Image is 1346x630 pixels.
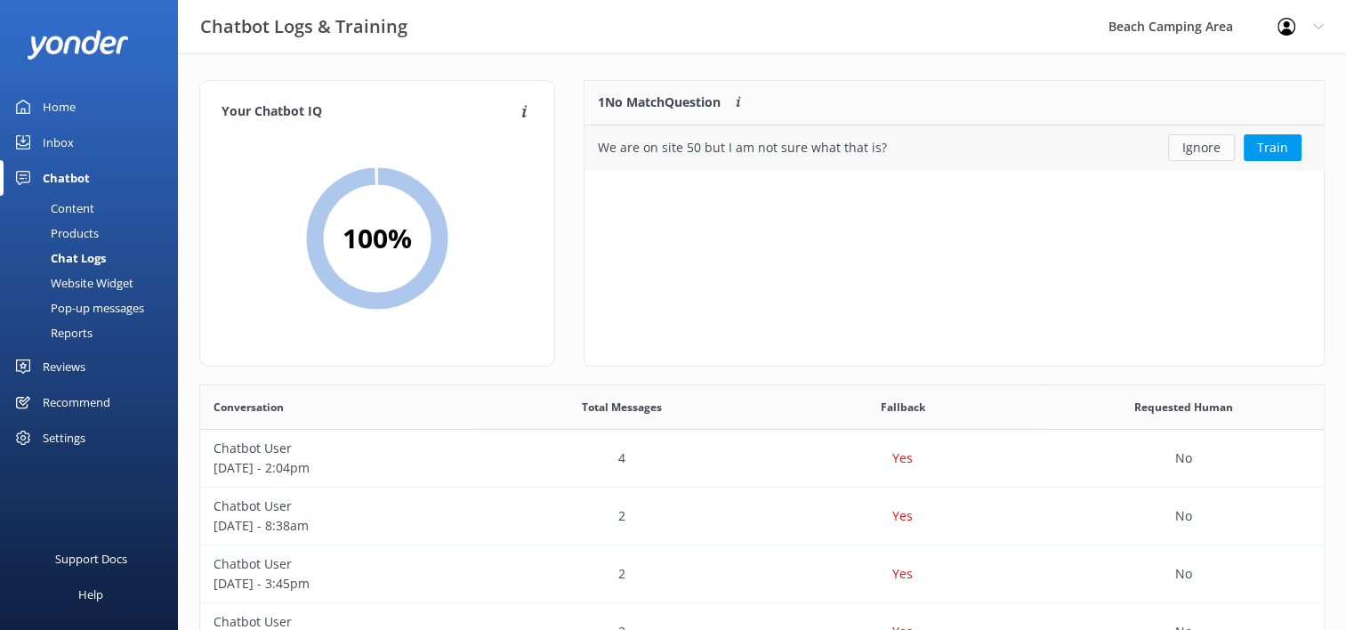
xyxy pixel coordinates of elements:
div: Reports [11,320,93,345]
div: row [200,545,1324,603]
div: Home [43,89,76,125]
p: 1 No Match Question [598,93,721,112]
div: row [200,488,1324,545]
p: No [1175,448,1192,468]
p: No [1175,564,1192,584]
h3: Chatbot Logs & Training [200,12,407,41]
div: Pop-up messages [11,295,144,320]
div: Settings [43,420,85,456]
span: Fallback [880,399,924,416]
h2: 100 % [343,217,412,260]
span: Requested Human [1134,399,1233,416]
div: Help [78,577,103,612]
div: Content [11,196,94,221]
span: Total Messages [582,399,662,416]
p: Yes [892,448,913,468]
a: Pop-up messages [11,295,178,320]
p: Yes [892,564,913,584]
img: yonder-white-logo.png [27,30,129,60]
p: 2 [618,506,625,526]
button: Train [1244,134,1302,161]
p: Yes [892,506,913,526]
div: Chatbot [43,160,90,196]
div: Support Docs [55,541,127,577]
p: [DATE] - 3:45pm [214,574,468,594]
p: No [1175,506,1192,526]
div: row [584,125,1324,170]
div: We are on site 50 but I am not sure what that is? [598,138,887,157]
div: Reviews [43,349,85,384]
p: [DATE] - 2:04pm [214,458,468,478]
a: Content [11,196,178,221]
div: Website Widget [11,271,133,295]
p: 4 [618,448,625,468]
button: Ignore [1168,134,1235,161]
p: Chatbot User [214,554,468,574]
p: Chatbot User [214,497,468,516]
a: Chat Logs [11,246,178,271]
h4: Your Chatbot IQ [222,102,516,122]
div: Products [11,221,99,246]
p: Chatbot User [214,439,468,458]
div: grid [584,125,1324,170]
div: Recommend [43,384,110,420]
p: 2 [618,564,625,584]
p: [DATE] - 8:38am [214,516,468,536]
div: Chat Logs [11,246,106,271]
a: Products [11,221,178,246]
div: Inbox [43,125,74,160]
a: Website Widget [11,271,178,295]
a: Reports [11,320,178,345]
span: Conversation [214,399,284,416]
div: row [200,430,1324,488]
